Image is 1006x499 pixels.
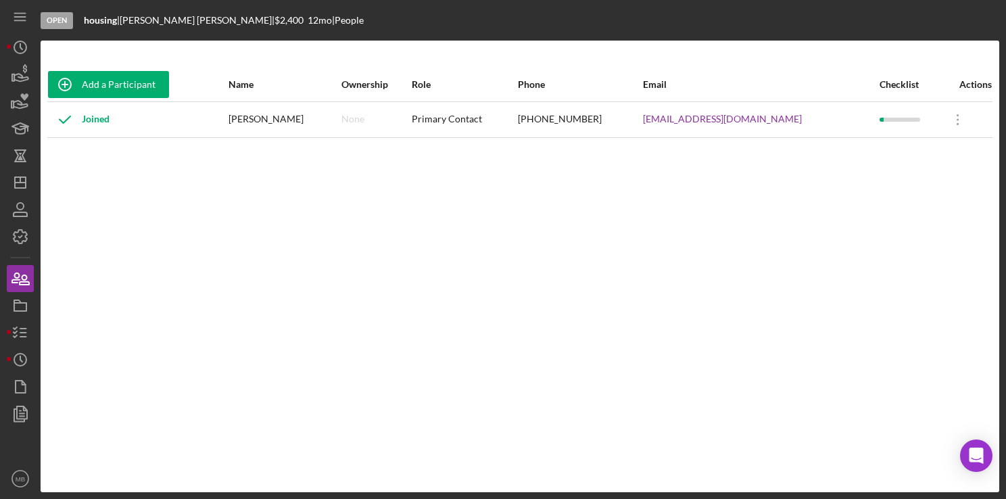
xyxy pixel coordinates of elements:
[48,103,110,137] div: Joined
[274,14,304,26] span: $2,400
[7,465,34,492] button: MB
[84,15,120,26] div: |
[229,103,340,137] div: [PERSON_NAME]
[308,15,332,26] div: 12 mo
[82,71,155,98] div: Add a Participant
[84,14,117,26] b: housing
[941,79,992,90] div: Actions
[120,15,274,26] div: [PERSON_NAME] [PERSON_NAME] |
[412,79,516,90] div: Role
[16,475,25,483] text: MB
[960,439,992,472] div: Open Intercom Messenger
[643,114,802,124] a: [EMAIL_ADDRESS][DOMAIN_NAME]
[48,71,169,98] button: Add a Participant
[341,79,411,90] div: Ownership
[41,12,73,29] div: Open
[518,79,642,90] div: Phone
[412,103,516,137] div: Primary Contact
[341,114,364,124] div: None
[332,15,364,26] div: | People
[229,79,340,90] div: Name
[643,79,878,90] div: Email
[880,79,940,90] div: Checklist
[518,103,642,137] div: [PHONE_NUMBER]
